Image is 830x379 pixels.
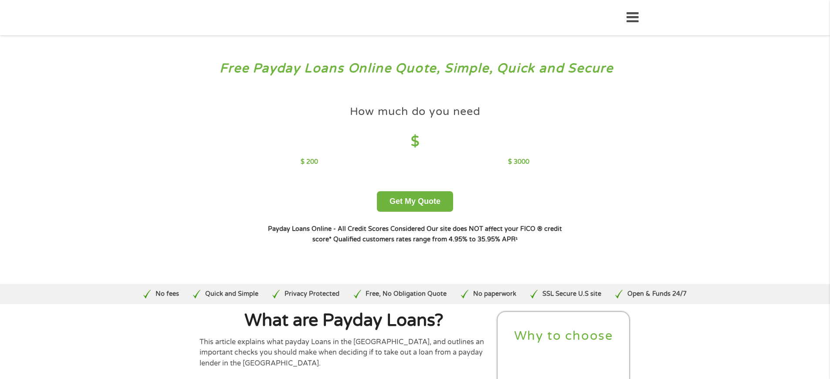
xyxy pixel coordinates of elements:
[473,289,516,299] p: No paperwork
[333,236,518,243] strong: Qualified customers rates range from 4.95% to 35.95% APR¹
[627,289,687,299] p: Open & Funds 24/7
[200,312,489,329] h1: What are Payday Loans?
[156,289,179,299] p: No fees
[285,289,339,299] p: Privacy Protected
[505,328,623,344] h2: Why to choose
[25,61,805,77] h3: Free Payday Loans Online Quote, Simple, Quick and Secure
[366,289,447,299] p: Free, No Obligation Quote
[508,157,529,167] p: $ 3000
[301,133,529,151] h4: $
[350,105,481,119] h4: How much do you need
[205,289,258,299] p: Quick and Simple
[268,225,425,233] strong: Payday Loans Online - All Credit Scores Considered
[377,191,453,212] button: Get My Quote
[542,289,601,299] p: SSL Secure U.S site
[200,337,489,369] p: This article explains what payday Loans in the [GEOGRAPHIC_DATA], and outlines an important check...
[312,225,562,243] strong: Our site does NOT affect your FICO ® credit score*
[301,157,318,167] p: $ 200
